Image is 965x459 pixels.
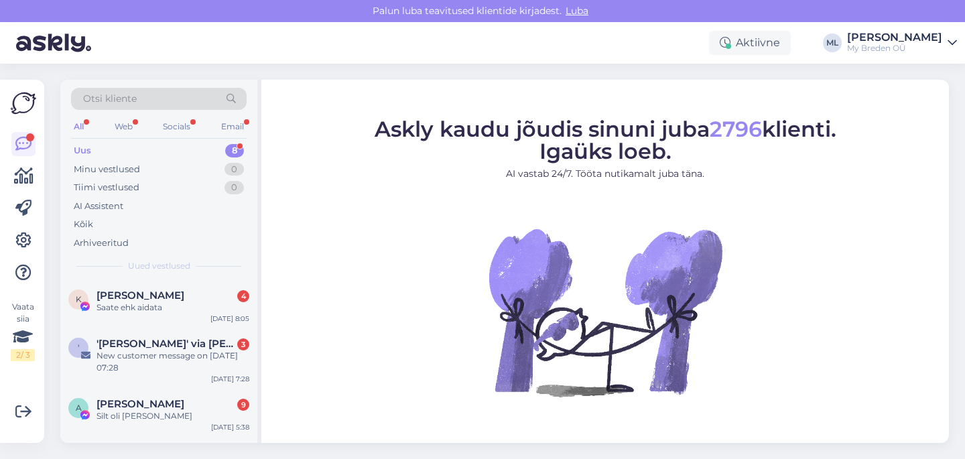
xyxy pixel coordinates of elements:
[709,31,791,55] div: Aktiivne
[74,200,123,213] div: AI Assistent
[237,338,249,350] div: 3
[96,398,184,410] span: Anna-Maria Taidla
[71,118,86,135] div: All
[224,163,244,176] div: 0
[112,118,135,135] div: Web
[76,294,82,304] span: K
[96,338,236,350] span: 'Simone De Ruosi' via Stella Bredenist
[218,118,247,135] div: Email
[823,34,842,52] div: ML
[847,32,942,43] div: [PERSON_NAME]
[74,218,93,231] div: Kõik
[74,181,139,194] div: Tiimi vestlused
[211,374,249,384] div: [DATE] 7:28
[11,90,36,116] img: Askly Logo
[96,289,184,302] span: Kätlin Kase
[375,166,836,180] p: AI vastab 24/7. Tööta nutikamalt juba täna.
[96,410,249,422] div: Silt oli [PERSON_NAME]
[225,144,244,157] div: 8
[11,349,35,361] div: 2 / 3
[210,314,249,324] div: [DATE] 8:05
[847,43,942,54] div: My Breden OÜ
[78,342,79,352] span: '
[375,115,836,163] span: Askly kaudu jõudis sinuni juba klienti. Igaüks loeb.
[485,191,726,432] img: No Chat active
[237,399,249,411] div: 9
[160,118,193,135] div: Socials
[83,92,137,106] span: Otsi kliente
[76,403,82,413] span: A
[74,237,129,250] div: Arhiveeritud
[128,260,190,272] span: Uued vestlused
[74,163,140,176] div: Minu vestlused
[710,115,762,141] span: 2796
[74,144,91,157] div: Uus
[237,290,249,302] div: 4
[96,350,249,374] div: New customer message on [DATE] 07:28
[224,181,244,194] div: 0
[11,301,35,361] div: Vaata siia
[562,5,592,17] span: Luba
[211,422,249,432] div: [DATE] 5:38
[96,302,249,314] div: Saate ehk aidata
[847,32,957,54] a: [PERSON_NAME]My Breden OÜ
